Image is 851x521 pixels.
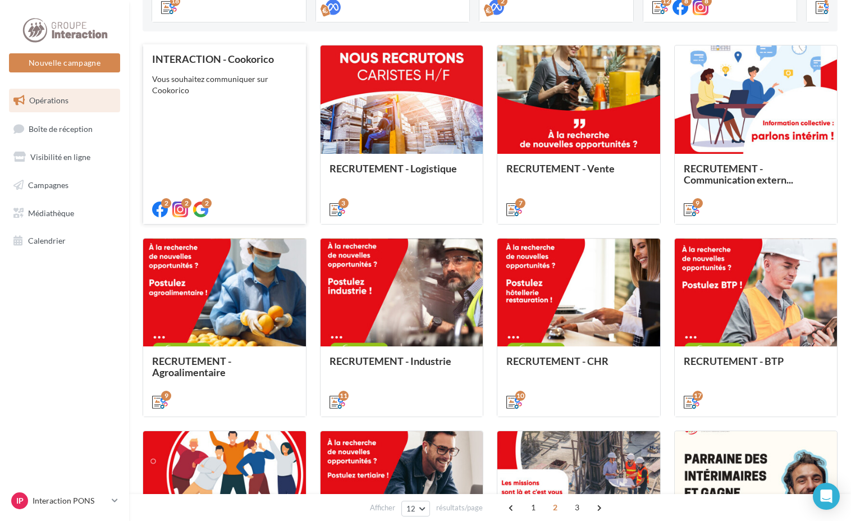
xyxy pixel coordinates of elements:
[506,355,608,367] span: RECRUTEMENT - CHR
[152,355,231,378] span: RECRUTEMENT - Agroalimentaire
[506,162,615,175] span: RECRUTEMENT - Vente
[568,499,586,517] span: 3
[338,391,349,401] div: 11
[7,89,122,112] a: Opérations
[7,202,122,225] a: Médiathèque
[161,391,171,401] div: 9
[693,198,703,208] div: 9
[28,180,68,190] span: Campagnes
[7,117,122,141] a: Boîte de réception
[524,499,542,517] span: 1
[370,502,395,513] span: Afficher
[436,502,483,513] span: résultats/page
[338,198,349,208] div: 3
[515,391,525,401] div: 10
[546,499,564,517] span: 2
[7,173,122,197] a: Campagnes
[30,152,90,162] span: Visibilité en ligne
[813,483,840,510] div: Open Intercom Messenger
[152,53,274,65] span: INTERACTION - Cookorico
[684,162,793,186] span: RECRUTEMENT - Communication extern...
[406,504,416,513] span: 12
[330,162,457,175] span: RECRUTEMENT - Logistique
[7,229,122,253] a: Calendrier
[9,490,120,511] a: IP Interaction PONS
[33,495,107,506] p: Interaction PONS
[9,53,120,72] button: Nouvelle campagne
[693,391,703,401] div: 17
[29,124,93,133] span: Boîte de réception
[330,355,451,367] span: RECRUTEMENT - Industrie
[181,198,191,208] div: 2
[401,501,430,517] button: 12
[515,198,525,208] div: 7
[29,95,68,105] span: Opérations
[28,236,66,245] span: Calendrier
[7,145,122,169] a: Visibilité en ligne
[161,198,171,208] div: 2
[202,198,212,208] div: 2
[152,74,297,96] div: Vous souhaitez communiquer sur Cookorico
[28,208,74,217] span: Médiathèque
[16,495,24,506] span: IP
[684,355,784,367] span: RECRUTEMENT - BTP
